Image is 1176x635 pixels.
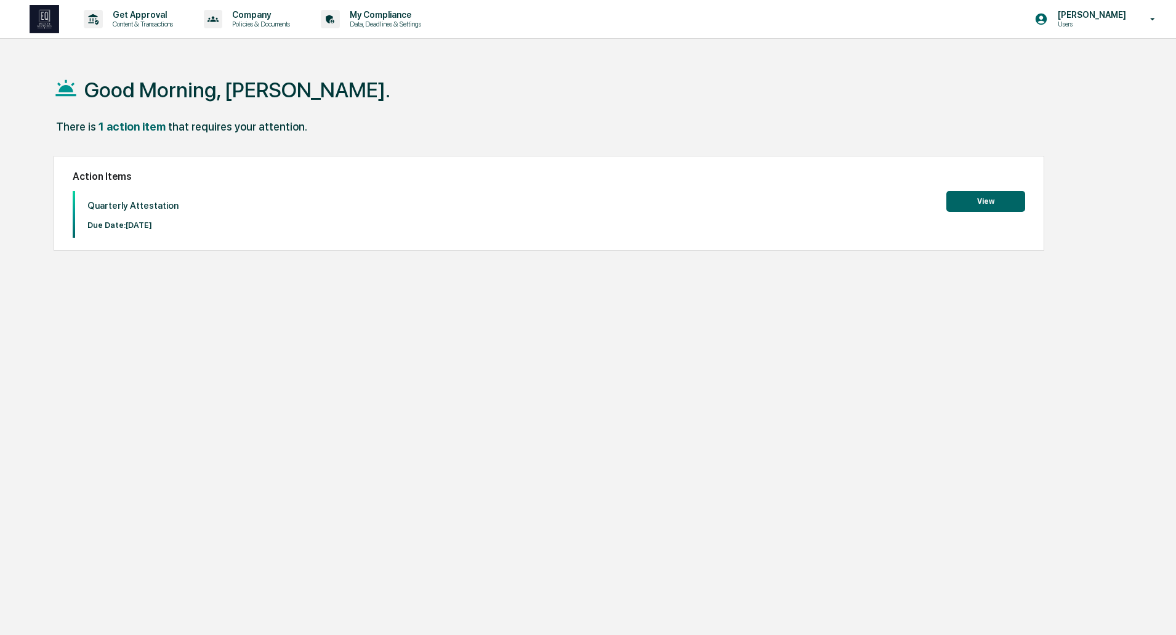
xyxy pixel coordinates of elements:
p: Get Approval [103,10,179,20]
p: Policies & Documents [222,20,296,28]
p: Due Date: [DATE] [87,220,179,230]
h1: Good Morning, [PERSON_NAME]. [84,78,390,102]
div: There is [56,120,96,133]
a: View [946,195,1025,206]
button: View [946,191,1025,212]
p: Users [1048,20,1132,28]
img: logo [30,5,59,33]
h2: Action Items [73,171,1025,182]
p: My Compliance [340,10,427,20]
div: 1 action item [99,120,166,133]
p: [PERSON_NAME] [1048,10,1132,20]
p: Data, Deadlines & Settings [340,20,427,28]
div: that requires your attention. [168,120,307,133]
p: Content & Transactions [103,20,179,28]
p: Company [222,10,296,20]
p: Quarterly Attestation [87,200,179,211]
